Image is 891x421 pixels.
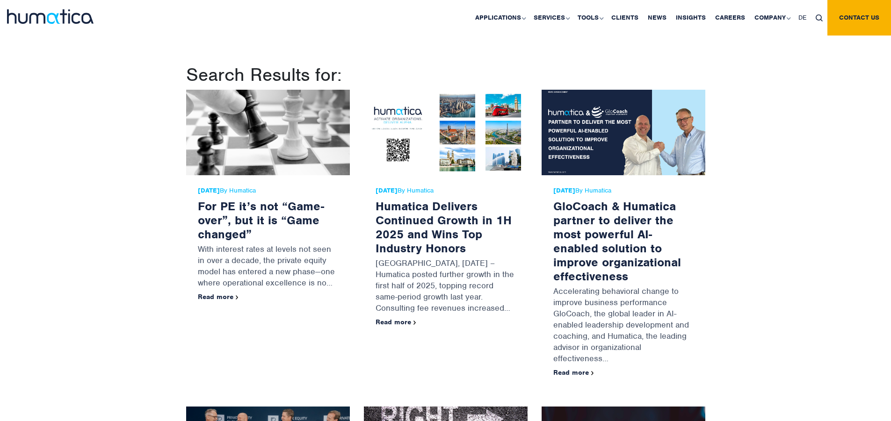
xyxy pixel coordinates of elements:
[553,283,694,369] p: Accelerating behavioral change to improve business performance GloCoach, the global leader in AI-...
[186,64,705,86] h1: Search Results for:
[553,186,575,194] strong: [DATE]
[376,255,516,318] p: [GEOGRAPHIC_DATA], [DATE] – Humatica posted further growth in the first half of 2025, topping rec...
[186,90,350,175] img: For PE it’s not “Game-over”, but it is “Game changed”
[198,186,220,194] strong: [DATE]
[198,241,338,293] p: With interest rates at levels not seen in over a decade, the private equity model has entered a n...
[198,199,324,242] a: For PE it’s not “Game-over”, but it is “Game changed”
[553,187,694,194] span: By Humatica
[542,90,705,175] img: GloCoach & Humatica partner to deliver the most powerful AI-enabled solution to improve organizat...
[553,199,681,284] a: GloCoach & Humatica partner to deliver the most powerful AI-enabled solution to improve organizat...
[236,295,239,300] img: arrowicon
[198,187,338,194] span: By Humatica
[798,14,806,21] span: DE
[816,14,823,21] img: search_icon
[553,368,594,377] a: Read more
[376,187,516,194] span: By Humatica
[591,371,594,375] img: arrowicon
[376,199,512,256] a: Humatica Delivers Continued Growth in 1H 2025 and Wins Top Industry Honors
[198,293,239,301] a: Read more
[364,90,528,175] img: Humatica Delivers Continued Growth in 1H 2025 and Wins Top Industry Honors
[413,321,416,325] img: arrowicon
[376,318,416,326] a: Read more
[376,186,398,194] strong: [DATE]
[7,9,94,24] img: logo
